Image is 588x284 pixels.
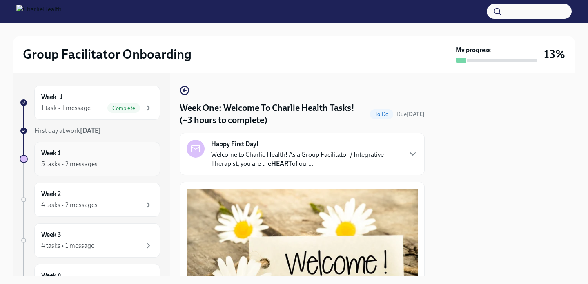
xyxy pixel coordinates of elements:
a: Week 34 tasks • 1 message [20,223,160,258]
div: 1 task • 1 message [41,103,91,112]
h6: Week -1 [41,92,62,101]
span: August 18th, 2025 09:00 [396,110,425,118]
h6: Week 2 [41,189,61,198]
strong: [DATE] [407,111,425,118]
a: First day at work[DATE] [20,126,160,135]
strong: HEART [271,160,292,167]
a: Week 15 tasks • 2 messages [20,142,160,176]
h6: Week 1 [41,149,60,158]
div: 4 tasks • 1 message [41,241,94,250]
strong: [DATE] [80,127,101,134]
h2: Group Facilitator Onboarding [23,46,192,62]
h6: Week 3 [41,230,61,239]
a: Week 24 tasks • 2 messages [20,183,160,217]
strong: Happy First Day! [211,140,259,149]
h6: Week 4 [41,271,61,280]
img: CharlieHealth [16,5,62,18]
h3: 13% [544,47,565,62]
span: Due [396,111,425,118]
strong: My progress [456,46,491,55]
span: To Do [370,111,393,117]
div: 4 tasks • 2 messages [41,200,98,209]
div: 5 tasks • 2 messages [41,160,98,169]
h4: Week One: Welcome To Charlie Health Tasks! (~3 hours to complete) [180,102,367,126]
span: First day at work [34,127,101,134]
span: Complete [107,105,140,111]
p: Welcome to Charlie Health! As a Group Facilitator / Integrative Therapist, you are the of our... [211,150,401,168]
a: Week -11 task • 1 messageComplete [20,86,160,120]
